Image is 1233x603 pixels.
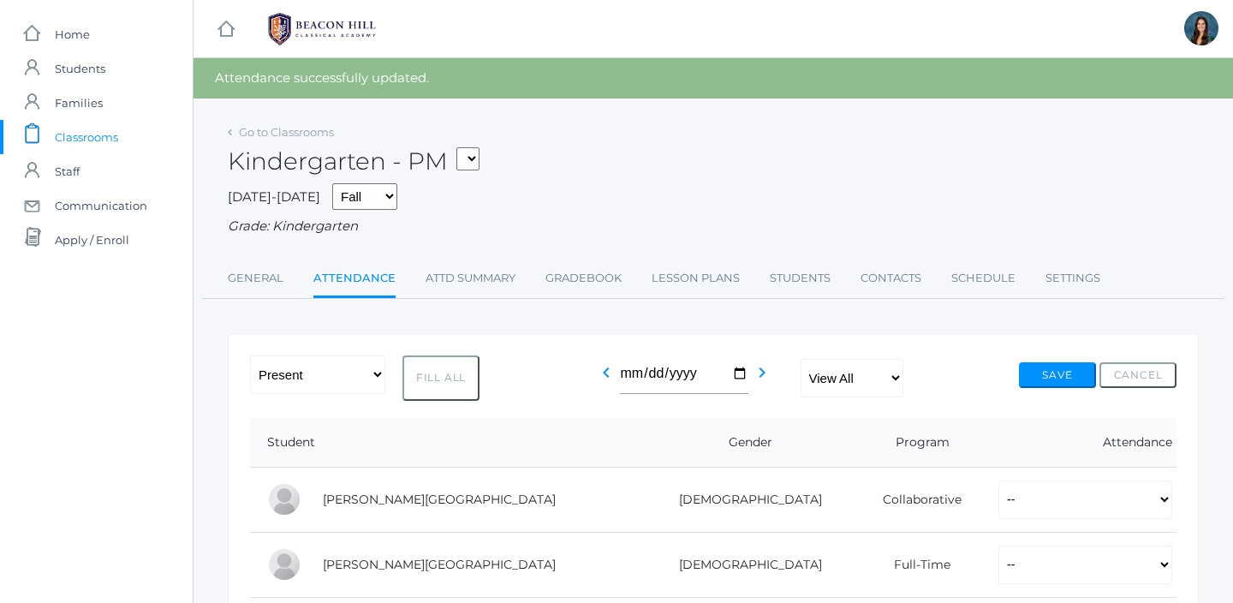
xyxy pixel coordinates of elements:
[194,58,1233,99] div: Attendance successfully updated.
[752,370,772,386] a: chevron_right
[851,418,981,468] th: Program
[228,261,283,296] a: General
[55,154,80,188] span: Staff
[323,492,556,507] a: [PERSON_NAME][GEOGRAPHIC_DATA]
[1045,261,1100,296] a: Settings
[770,261,831,296] a: Students
[250,418,637,468] th: Student
[951,261,1016,296] a: Schedule
[637,418,851,468] th: Gender
[637,467,851,532] td: [DEMOGRAPHIC_DATA]
[267,482,301,516] div: Charlotte Bair
[851,532,981,597] td: Full-Time
[55,86,103,120] span: Families
[402,355,479,401] button: Fill All
[637,532,851,597] td: [DEMOGRAPHIC_DATA]
[426,261,515,296] a: Attd Summary
[55,188,147,223] span: Communication
[267,547,301,582] div: Jordan Bell
[55,120,118,154] span: Classrooms
[258,8,386,51] img: BHCALogos-05-308ed15e86a5a0abce9b8dd61676a3503ac9727e845dece92d48e8588c001991.png
[55,17,90,51] span: Home
[313,261,396,298] a: Attendance
[861,261,921,296] a: Contacts
[1019,362,1096,388] button: Save
[1184,11,1218,45] div: Jordyn Dewey
[545,261,622,296] a: Gradebook
[323,557,556,572] a: [PERSON_NAME][GEOGRAPHIC_DATA]
[752,362,772,383] i: chevron_right
[239,125,334,139] a: Go to Classrooms
[981,418,1176,468] th: Attendance
[228,148,479,175] h2: Kindergarten - PM
[228,188,320,205] span: [DATE]-[DATE]
[596,362,616,383] i: chevron_left
[55,223,129,257] span: Apply / Enroll
[596,370,616,386] a: chevron_left
[652,261,740,296] a: Lesson Plans
[1099,362,1176,388] button: Cancel
[55,51,105,86] span: Students
[851,467,981,532] td: Collaborative
[228,217,1199,236] div: Grade: Kindergarten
